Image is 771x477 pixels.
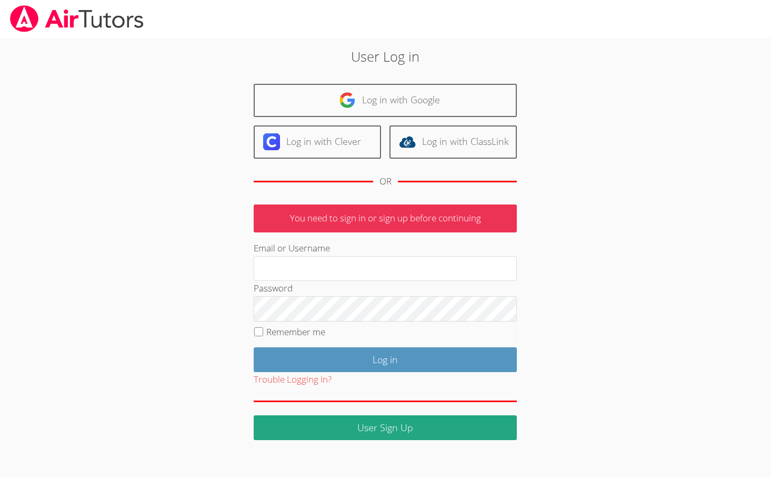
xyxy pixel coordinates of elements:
[389,125,517,159] a: Log in with ClassLink
[254,125,381,159] a: Log in with Clever
[254,205,517,232] p: You need to sign in or sign up before continuing
[254,282,293,294] label: Password
[266,326,325,338] label: Remember me
[9,5,145,32] img: airtutors_banner-c4298cdbf04f3fff15de1276eac7730deb9818008684d7c2e4769d2f7ddbe033.png
[254,415,517,440] a: User Sign Up
[263,133,280,150] img: clever-logo-6eab21bc6e7a338710f1a6ff85c0baf02591cd810cc4098c63d3a4b26e2feb20.svg
[254,372,332,387] button: Trouble Logging In?
[254,84,517,117] a: Log in with Google
[399,133,416,150] img: classlink-logo-d6bb404cc1216ec64c9a2012d9dc4662098be43eaf13dc465df04b49fa7ab582.svg
[254,347,517,372] input: Log in
[177,46,594,66] h2: User Log in
[254,242,330,254] label: Email or Username
[339,92,356,109] img: google-logo-50288ca7cdecda66e5e0955fdab243c47b7ad437acaf1139b6f446037453330a.svg
[379,174,392,189] div: OR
